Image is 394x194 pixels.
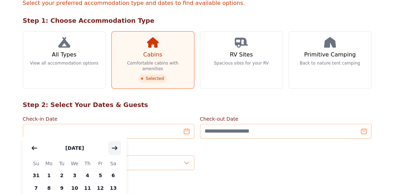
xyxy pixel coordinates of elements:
span: We [68,159,81,168]
p: Comfortable cabins with amenities [117,60,188,72]
span: 31 [30,169,43,182]
span: 6 [107,169,120,182]
a: Primitive Camping Back to nature tent camping [289,31,372,89]
a: RV Sites Spacious sites for your RV [200,31,283,89]
span: 1 [43,169,56,182]
span: 2 [56,169,69,182]
button: [DATE] [58,141,91,155]
span: Sa [107,159,120,168]
span: Su [30,159,43,168]
h3: Cabins [143,51,162,59]
span: 5 [94,169,107,182]
span: 4 [81,169,94,182]
p: View all accommodation options [30,60,98,66]
p: Spacious sites for your RV [214,60,269,66]
h2: Step 2: Select Your Dates & Guests [23,100,372,110]
span: Tu [56,159,69,168]
h2: Step 1: Choose Accommodation Type [23,16,372,26]
h3: RV Sites [230,51,253,59]
a: All Types View all accommodation options [23,31,106,89]
p: Back to nature tent camping [300,60,360,66]
span: Selected [138,74,167,83]
h3: All Types [52,51,76,59]
span: Mo [43,159,56,168]
span: Fr [94,159,107,168]
a: Cabins Comfortable cabins with amenities Selected [111,31,194,89]
span: 3 [68,169,81,182]
span: Th [81,159,94,168]
label: Check-out Date [200,115,372,122]
label: Check-in Date [23,115,194,122]
h3: Primitive Camping [304,51,356,59]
